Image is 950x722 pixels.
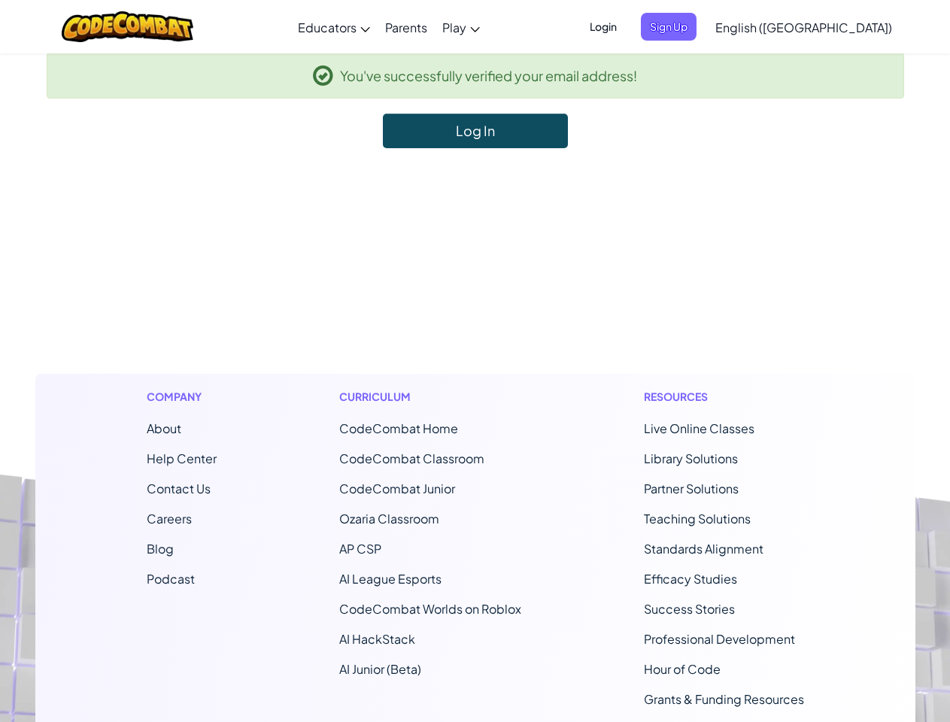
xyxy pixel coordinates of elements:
a: Log In [383,114,568,148]
a: AI Junior (Beta) [339,661,421,677]
a: Blog [147,541,174,557]
span: You've successfully verified your email address! [340,65,637,86]
img: CodeCombat logo [62,11,193,42]
a: About [147,420,181,436]
a: Professional Development [644,631,795,647]
a: AP CSP [339,541,381,557]
h1: Curriculum [339,389,521,405]
span: Play [442,20,466,35]
a: Hour of Code [644,661,721,677]
a: Efficacy Studies [644,571,737,587]
span: English ([GEOGRAPHIC_DATA]) [715,20,892,35]
a: Standards Alignment [644,541,763,557]
a: AI League Esports [339,571,442,587]
button: Login [581,13,626,41]
a: Podcast [147,571,195,587]
a: Educators [290,7,378,47]
a: Play [435,7,487,47]
span: CodeCombat Home [339,420,458,436]
a: AI HackStack [339,631,415,647]
a: Success Stories [644,601,735,617]
a: CodeCombat Junior [339,481,455,496]
a: Careers [147,511,192,526]
a: Help Center [147,450,217,466]
span: Contact Us [147,481,211,496]
a: Ozaria Classroom [339,511,439,526]
a: Partner Solutions [644,481,739,496]
span: Educators [298,20,357,35]
a: Live Online Classes [644,420,754,436]
a: CodeCombat Classroom [339,450,484,466]
a: Library Solutions [644,450,738,466]
a: English ([GEOGRAPHIC_DATA]) [708,7,900,47]
a: Grants & Funding Resources [644,691,804,707]
h1: Company [147,389,217,405]
h1: Resources [644,389,804,405]
a: CodeCombat Worlds on Roblox [339,601,521,617]
button: Sign Up [641,13,697,41]
a: Teaching Solutions [644,511,751,526]
a: Parents [378,7,435,47]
